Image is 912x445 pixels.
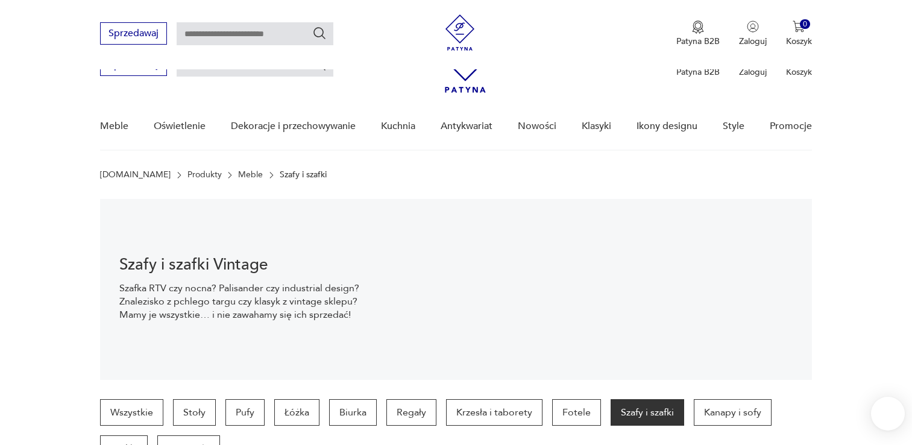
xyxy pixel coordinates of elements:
[238,170,263,180] a: Meble
[518,103,556,150] a: Nowości
[225,399,265,426] a: Pufy
[100,30,167,39] a: Sprzedawaj
[441,103,492,150] a: Antykwariat
[723,103,744,150] a: Style
[187,170,222,180] a: Produkty
[442,14,478,51] img: Patyna - sklep z meblami i dekoracjami vintage
[770,103,812,150] a: Promocje
[694,399,772,426] a: Kanapy i sofy
[739,21,767,47] button: Zaloguj
[154,103,206,150] a: Oświetlenie
[676,21,720,47] a: Ikona medaluPatyna B2B
[786,36,812,47] p: Koszyk
[280,170,327,180] p: Szafy i szafki
[100,22,167,45] button: Sprzedawaj
[786,21,812,47] button: 0Koszyk
[381,103,415,150] a: Kuchnia
[100,103,128,150] a: Meble
[119,282,365,321] p: Szafka RTV czy nocna? Palisander czy industrial design? Znalezisko z pchlego targu czy klasyk z v...
[676,21,720,47] button: Patyna B2B
[582,103,611,150] a: Klasyki
[552,399,601,426] a: Fotele
[692,21,704,34] img: Ikona medalu
[173,399,216,426] a: Stoły
[739,36,767,47] p: Zaloguj
[100,170,171,180] a: [DOMAIN_NAME]
[329,399,377,426] a: Biurka
[100,399,163,426] a: Wszystkie
[274,399,319,426] a: Łóżka
[676,66,720,78] p: Patyna B2B
[739,66,767,78] p: Zaloguj
[871,397,905,431] iframe: Smartsupp widget button
[119,257,365,272] h1: Szafy i szafki Vintage
[446,399,542,426] a: Krzesła i taborety
[676,36,720,47] p: Patyna B2B
[747,21,759,33] img: Ikonka użytkownika
[100,62,167,70] a: Sprzedawaj
[231,103,356,150] a: Dekoracje i przechowywanie
[786,66,812,78] p: Koszyk
[637,103,697,150] a: Ikony designu
[793,21,805,33] img: Ikona koszyka
[611,399,684,426] a: Szafy i szafki
[386,399,436,426] a: Regały
[312,26,327,40] button: Szukaj
[800,19,810,30] div: 0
